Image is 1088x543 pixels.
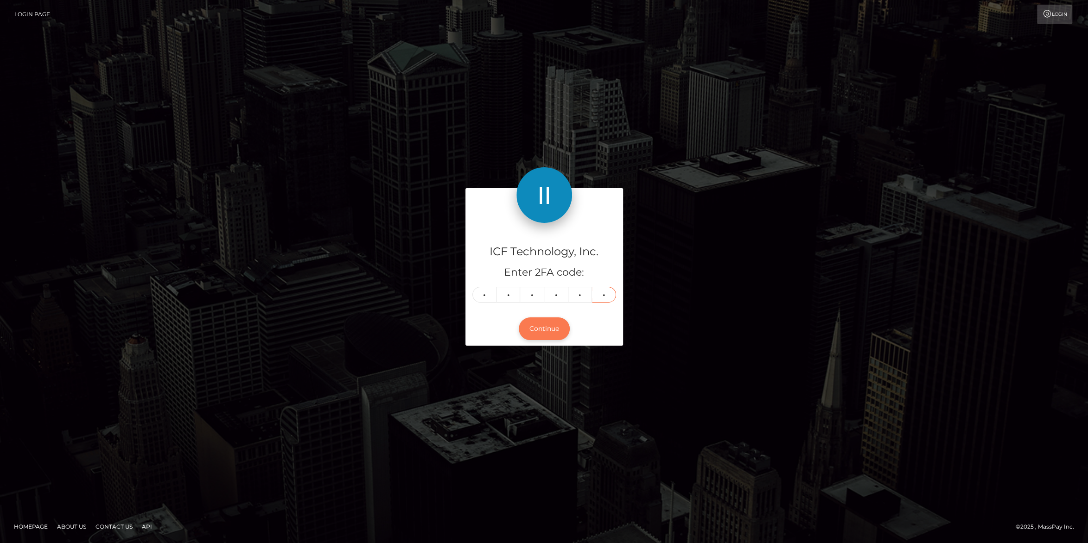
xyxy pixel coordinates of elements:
h4: ICF Technology, Inc. [472,244,616,260]
a: Homepage [10,519,51,534]
a: Login [1037,5,1072,24]
button: Continue [519,317,570,340]
a: Contact Us [92,519,136,534]
img: ICF Technology, Inc. [516,167,572,223]
h5: Enter 2FA code: [472,265,616,280]
a: API [138,519,156,534]
div: © 2025 , MassPay Inc. [1016,522,1081,532]
a: Login Page [14,5,50,24]
a: About Us [53,519,90,534]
